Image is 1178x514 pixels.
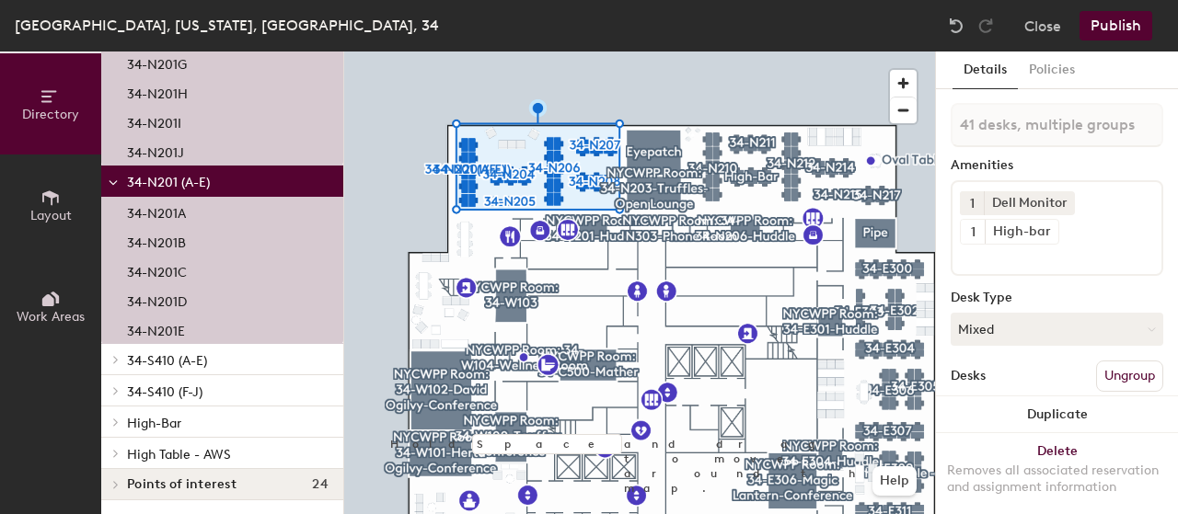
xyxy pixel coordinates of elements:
[984,191,1075,215] div: Dell Monitor
[312,477,329,492] span: 24
[127,353,207,369] span: 34-S410 (A-E)
[127,230,186,251] p: 34-N201B
[947,17,965,35] img: Undo
[22,107,79,122] span: Directory
[976,17,995,35] img: Redo
[951,158,1163,173] div: Amenities
[971,223,976,242] span: 1
[127,200,186,222] p: 34-N201A
[127,416,181,431] span: High-Bar
[30,208,72,223] span: Layout
[127,175,210,190] span: 34-N201 (A-E)
[127,447,231,463] span: High Table - AWS
[872,466,917,496] button: Help
[951,369,986,383] div: Desks
[17,309,85,325] span: Work Areas
[953,51,1018,89] button: Details
[936,433,1178,514] button: DeleteRemoves all associated reservation and assignment information
[127,110,181,131] p: 34-N201I
[127,477,237,492] span: Points of interest
[1096,360,1163,392] button: Ungroup
[127,289,187,310] p: 34-N201D
[936,396,1178,433] button: Duplicate
[127,318,185,339] p: 34-N201E
[951,313,1163,346] button: Mixed
[961,220,985,244] button: 1
[970,194,975,213] span: 1
[985,220,1058,244] div: High-bar
[947,463,1167,496] div: Removes all associated reservation and assignment information
[960,191,984,215] button: 1
[951,291,1163,305] div: Desk Type
[1080,11,1152,40] button: Publish
[127,81,188,102] p: 34-N201H
[1018,51,1086,89] button: Policies
[15,14,439,37] div: [GEOGRAPHIC_DATA], [US_STATE], [GEOGRAPHIC_DATA], 34
[127,140,184,161] p: 34-N201J
[127,259,187,280] p: 34-N201C
[1024,11,1061,40] button: Close
[127,51,187,73] p: 34-N201G
[127,384,202,400] span: 34-S410 (F-J)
